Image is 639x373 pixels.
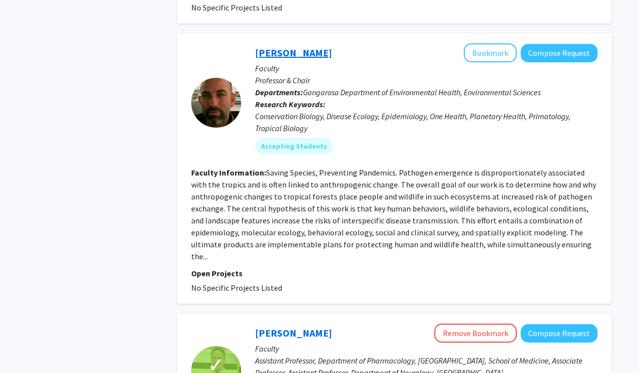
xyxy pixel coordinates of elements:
[191,267,598,279] p: Open Projects
[303,87,541,97] span: Gangarosa Department of Environmental Health, Environmental Sciences
[255,343,598,355] p: Faculty
[255,138,333,154] mat-chip: Accepting Students
[191,168,596,261] fg-read-more: Saving Species, Preventing Pandemics. Pathogen emergence is disproportionately associated with th...
[255,74,598,86] p: Professor & Chair
[521,324,598,343] button: Compose Request to Thomas Kukar
[255,46,332,59] a: [PERSON_NAME]
[255,87,303,97] b: Departments:
[255,99,325,109] b: Research Keywords:
[191,2,282,12] span: No Specific Projects Listed
[434,324,517,343] button: Remove Bookmark
[208,360,225,370] span: ✓
[255,62,598,74] p: Faculty
[7,328,42,366] iframe: Chat
[255,110,598,134] div: Conservation Biology, Disease Ecology, Epidemiology, One Health, Planetary Health, Primatology, T...
[191,168,266,178] b: Faculty Information:
[521,44,598,62] button: Compose Request to Thomas Gillespie
[191,283,282,293] span: No Specific Projects Listed
[464,43,517,62] button: Add Thomas Gillespie to Bookmarks
[255,327,332,339] a: [PERSON_NAME]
